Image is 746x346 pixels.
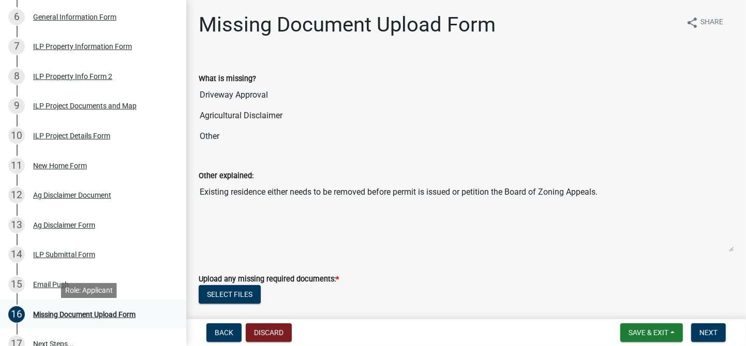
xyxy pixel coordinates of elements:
label: Upload any missing required documents: [199,276,339,283]
span: Next [699,328,718,337]
button: shareShare [678,12,732,33]
div: ILP Property Info Form 2 [33,73,112,80]
div: 15 [8,276,25,293]
div: Role: Applicant [61,283,117,298]
label: Other explained: [199,172,253,180]
div: 9 [8,98,25,114]
button: Select files [199,285,261,304]
div: 6 [8,9,25,25]
div: Email Push [33,281,69,288]
button: Save & Exit [620,323,683,342]
button: Discard [246,323,292,342]
div: 14 [8,246,25,263]
div: Missing Document Upload Form [33,311,136,318]
div: 8 [8,68,25,85]
div: 12 [8,187,25,203]
div: 10 [8,128,25,144]
div: 11 [8,158,25,174]
div: General Information Form [33,13,116,21]
div: 13 [8,217,25,233]
textarea: Existing residence either needs to be removed before permit is issued or petition the Board of Zo... [199,182,734,252]
button: Next [691,323,726,342]
div: ILP Project Details Form [33,132,110,139]
h1: Missing Document Upload Form [199,12,496,37]
i: share [686,17,698,29]
div: ILP Submittal Form [33,251,95,258]
span: Back [215,328,233,337]
span: Share [700,17,723,29]
div: ILP Project Documents and Map [33,102,137,109]
div: Ag Disclaimer Document [33,192,111,199]
div: New Home Form [33,162,87,169]
span: Save & Exit [629,328,668,337]
button: Back [206,323,242,342]
div: 7 [8,38,25,55]
div: Ag Disclaimer Form [33,222,95,229]
label: What is missing? [199,75,256,83]
div: ILP Property Information Form [33,43,132,50]
div: 16 [8,306,25,323]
